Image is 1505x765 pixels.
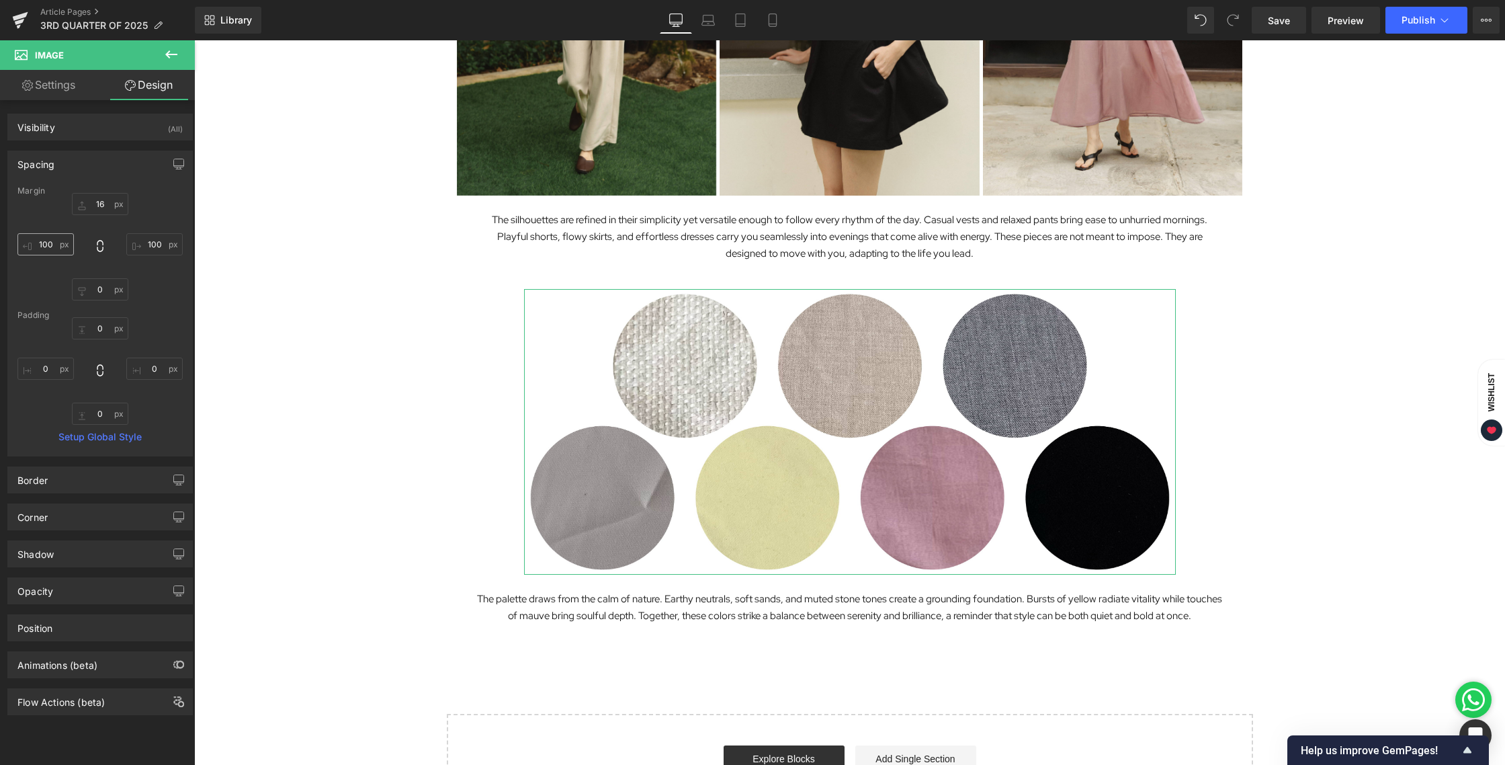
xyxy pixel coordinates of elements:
a: Tablet [724,7,757,34]
input: 0 [72,403,128,425]
input: 0 [126,358,183,380]
input: 0 [17,233,74,255]
div: Corner [17,504,48,523]
span: Library [220,14,252,26]
button: Show survey - Help us improve GemPages! [1301,742,1475,758]
span: Help us improve GemPages! [1301,744,1459,757]
a: Design [100,70,198,100]
a: Article Pages [40,7,195,17]
div: Border [17,467,48,486]
div: Visibility [17,114,55,133]
a: New Library [195,7,261,34]
input: 0 [72,193,128,215]
div: Padding [17,311,183,320]
div: (All) [168,114,183,136]
a: Add Single Section [661,705,782,732]
p: The silhouettes are refined in their simplicity yet versatile enough to follow every rhythm of th... [283,171,1029,221]
a: Laptop [692,7,724,34]
button: Publish [1385,7,1467,34]
span: Save [1268,13,1290,28]
a: Preview [1311,7,1380,34]
div: Open Intercom Messenger [1459,719,1492,752]
input: 0 [72,278,128,300]
a: Explore Blocks [529,705,650,732]
div: Spacing [17,151,54,170]
a: Desktop [660,7,692,34]
span: 3RD QUARTER OF 2025 [40,20,148,31]
input: 0 [126,233,183,255]
div: Flow Actions (beta) [17,689,105,708]
a: Mobile [757,7,789,34]
span: Publish [1402,15,1435,26]
div: Shadow [17,541,54,560]
button: Undo [1187,7,1214,34]
div: Animations (beta) [17,652,97,671]
a: Setup Global Style [17,432,183,442]
input: 0 [17,358,74,380]
div: Position [17,615,52,634]
input: 0 [72,317,128,339]
span: Image [35,50,64,61]
p: The palette draws from the calm of nature. Earthy neutrals, soft sands, and muted stone tones cre... [283,551,1029,584]
button: Redo [1219,7,1246,34]
span: Preview [1328,13,1364,28]
button: More [1473,7,1500,34]
div: Opacity [17,578,53,597]
div: Margin [17,186,183,196]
